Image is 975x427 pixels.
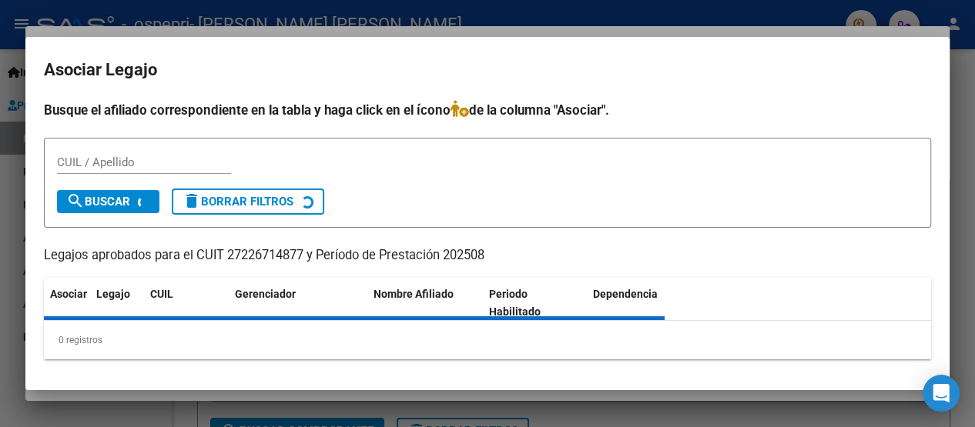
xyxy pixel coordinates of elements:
[66,192,85,210] mat-icon: search
[235,288,296,300] span: Gerenciador
[183,192,201,210] mat-icon: delete
[57,190,159,213] button: Buscar
[367,278,483,329] datatable-header-cell: Nombre Afiliado
[172,188,324,215] button: Borrar Filtros
[90,278,144,329] datatable-header-cell: Legajo
[144,278,229,329] datatable-header-cell: CUIL
[66,195,130,208] span: Buscar
[183,195,293,208] span: Borrar Filtros
[44,100,931,120] h4: Busque el afiliado correspondiente en la tabla y haga click en el ícono de la columna "Asociar".
[44,321,931,359] div: 0 registros
[374,288,454,300] span: Nombre Afiliado
[50,288,87,300] span: Asociar
[44,246,931,265] p: Legajos aprobados para el CUIT 27226714877 y Período de Prestación 202508
[587,278,702,329] datatable-header-cell: Dependencia
[150,288,173,300] span: CUIL
[44,55,931,85] h2: Asociar Legajo
[44,278,90,329] datatable-header-cell: Asociar
[483,278,587,329] datatable-header-cell: Periodo Habilitado
[96,288,130,300] span: Legajo
[229,278,367,329] datatable-header-cell: Gerenciador
[593,288,658,300] span: Dependencia
[489,288,541,318] span: Periodo Habilitado
[923,375,960,412] div: Open Intercom Messenger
